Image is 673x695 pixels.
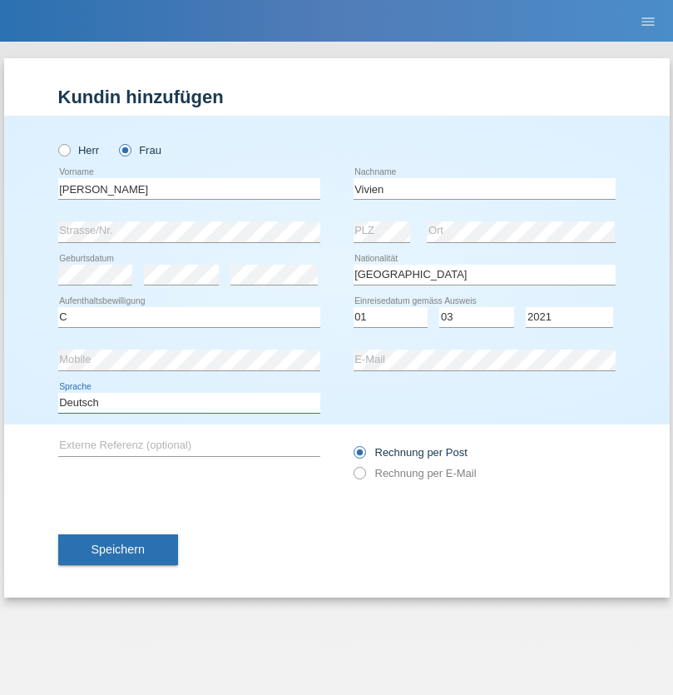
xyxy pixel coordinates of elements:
input: Herr [58,144,69,155]
span: Speichern [92,543,145,556]
input: Rechnung per E-Mail [354,467,364,488]
label: Rechnung per Post [354,446,468,459]
button: Speichern [58,534,178,566]
input: Rechnung per Post [354,446,364,467]
input: Frau [119,144,130,155]
h1: Kundin hinzufügen [58,87,616,107]
label: Rechnung per E-Mail [354,467,477,479]
label: Herr [58,144,100,156]
i: menu [640,13,656,30]
a: menu [631,16,665,26]
label: Frau [119,144,161,156]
